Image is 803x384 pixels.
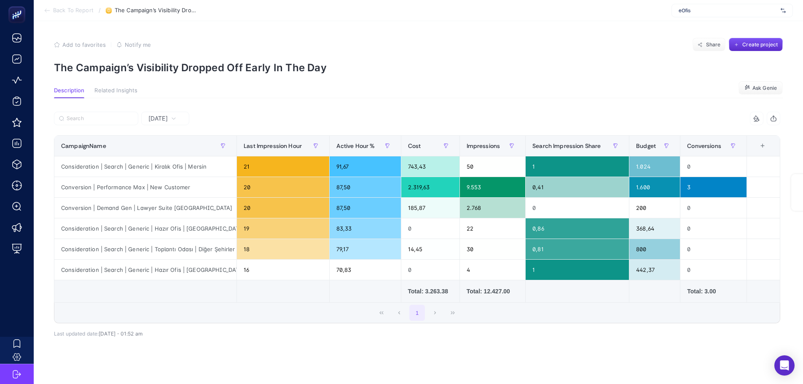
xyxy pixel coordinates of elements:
[54,330,99,337] span: Last updated date:
[99,7,101,13] span: /
[330,156,401,177] div: 91,67
[526,177,629,197] div: 0,41
[629,177,680,197] div: 1.600
[94,87,137,94] span: Related Insights
[54,87,84,94] span: Description
[679,7,777,14] span: eOfis
[752,85,777,91] span: Ask Genie
[330,177,401,197] div: 87,50
[680,177,747,197] div: 3
[467,287,519,295] div: Total: 12.427.00
[62,41,106,48] span: Add to favorites
[532,142,601,149] span: Search Impression Share
[401,198,459,218] div: 185,87
[526,239,629,259] div: 0,81
[774,355,795,376] div: Open Intercom Messenger
[237,218,329,239] div: 19
[237,198,329,218] div: 20
[116,41,151,48] button: Notify me
[629,239,680,259] div: 800
[330,239,401,259] div: 79,17
[401,239,459,259] div: 14,45
[680,198,747,218] div: 0
[460,218,526,239] div: 22
[330,260,401,280] div: 70,83
[629,218,680,239] div: 368,64
[680,239,747,259] div: 0
[237,239,329,259] div: 18
[781,6,786,15] img: svg%3e
[706,41,721,48] span: Share
[401,260,459,280] div: 0
[729,38,783,51] button: Create project
[67,115,133,122] input: Search
[526,198,629,218] div: 0
[330,218,401,239] div: 83,33
[460,156,526,177] div: 50
[54,87,84,98] button: Description
[54,62,783,74] p: The Campaign’s Visibility Dropped Off Early In The Day
[53,7,94,14] span: Back To Report
[742,41,778,48] span: Create project
[148,114,168,123] span: [DATE]
[54,218,236,239] div: Consideration | Search | Generic | Hazır Ofis | [GEOGRAPHIC_DATA]
[54,156,236,177] div: Consideration | Search | Generic | Kiralık Ofis | Mersin
[237,177,329,197] div: 20
[54,198,236,218] div: Conversion | Demand Gen | Lawyer Suite [GEOGRAPHIC_DATA]
[61,142,106,149] span: CampaignName
[629,156,680,177] div: 1.024
[755,142,771,149] div: +
[54,125,780,337] div: Yesterday
[408,287,453,295] div: Total: 3.263.38
[526,218,629,239] div: 0,86
[687,142,721,149] span: Conversions
[687,287,740,295] div: Total: 3.00
[94,87,137,98] button: Related Insights
[754,142,760,161] div: 8 items selected
[115,7,199,14] span: The Campaign’s Visibility Dropped Off Early In The Day
[99,330,142,337] span: [DATE]・01:52 am
[125,41,151,48] span: Notify me
[237,156,329,177] div: 21
[54,260,236,280] div: Consideration | Search | Generic | Hazır Ofis | [GEOGRAPHIC_DATA]
[460,177,526,197] div: 9.553
[460,198,526,218] div: 2.768
[526,156,629,177] div: 1
[629,260,680,280] div: 442,37
[460,260,526,280] div: 4
[409,305,425,321] button: 1
[467,142,500,149] span: Impressions
[401,177,459,197] div: 2.319,63
[336,142,375,149] span: Active Hour %
[401,218,459,239] div: 0
[680,218,747,239] div: 0
[330,198,401,218] div: 87,50
[680,156,747,177] div: 0
[237,260,329,280] div: 16
[460,239,526,259] div: 30
[54,239,236,259] div: Consideration | Search | Generic | Toplantı Odası | Diğer Şehirler
[408,142,421,149] span: Cost
[739,81,783,95] button: Ask Genie
[54,41,106,48] button: Add to favorites
[629,198,680,218] div: 200
[636,142,656,149] span: Budget
[693,38,725,51] button: Share
[526,260,629,280] div: 1
[680,260,747,280] div: 0
[401,156,459,177] div: 743,43
[54,177,236,197] div: Conversion | Performance Max | New Customer
[244,142,302,149] span: Last Impression Hour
